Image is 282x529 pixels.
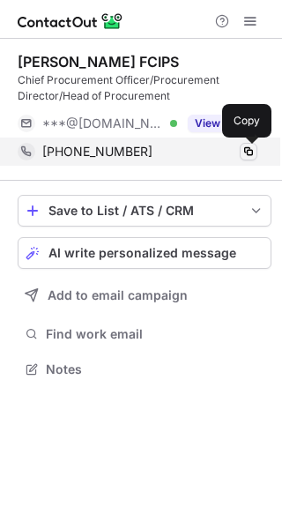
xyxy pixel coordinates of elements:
button: Add to email campaign [18,279,271,311]
button: AI write personalized message [18,237,271,269]
button: save-profile-one-click [18,195,271,227]
span: ***@[DOMAIN_NAME] [42,115,164,131]
span: AI write personalized message [48,246,236,260]
img: ContactOut v5.3.10 [18,11,123,32]
span: Find work email [46,326,264,342]
span: [PHONE_NUMBER] [42,144,152,160]
div: Chief Procurement Officer/Procurement Director/Head of Procurement [18,72,271,104]
button: Reveal Button [188,115,257,132]
span: Add to email campaign [48,288,188,302]
button: Find work email [18,322,271,346]
button: Notes [18,357,271,382]
span: Notes [46,361,264,377]
div: [PERSON_NAME] FCIPS [18,53,179,71]
div: Save to List / ATS / CRM [48,204,241,218]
